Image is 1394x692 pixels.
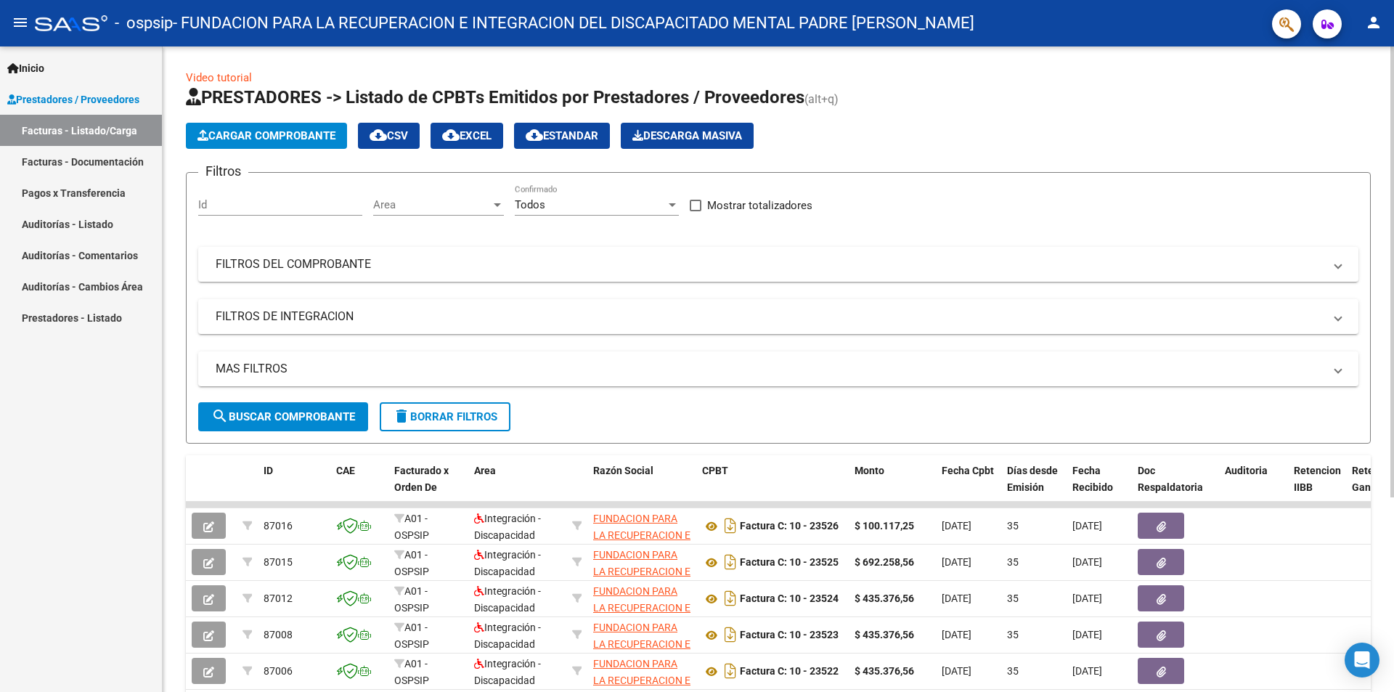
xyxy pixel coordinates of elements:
span: [DATE] [1072,520,1102,532]
span: ID [264,465,273,476]
span: - FUNDACION PARA LA RECUPERACION E INTEGRACION DEL DISCAPACITADO MENTAL PADRE [PERSON_NAME] [173,7,974,39]
mat-icon: delete [393,407,410,425]
span: Todos [515,198,545,211]
span: FUNDACION PARA LA RECUPERACION E INTEGRACION DEL DISCAPACITADO MENTAL PADRE [PERSON_NAME] [593,549,690,643]
span: EXCEL [442,129,492,142]
mat-panel-title: MAS FILTROS [216,361,1324,377]
span: Buscar Comprobante [211,410,355,423]
span: Integración - Discapacidad [474,549,541,577]
i: Descargar documento [721,550,740,574]
button: Cargar Comprobante [186,123,347,149]
span: PRESTADORES -> Listado de CPBTs Emitidos por Prestadores / Proveedores [186,87,804,107]
div: 30647034159 [593,656,690,686]
datatable-header-cell: Auditoria [1219,455,1288,519]
span: [DATE] [1072,629,1102,640]
datatable-header-cell: Doc Respaldatoria [1132,455,1219,519]
button: CSV [358,123,420,149]
datatable-header-cell: Fecha Cpbt [936,455,1001,519]
strong: $ 435.376,56 [855,629,914,640]
datatable-header-cell: Area [468,455,566,519]
datatable-header-cell: Razón Social [587,455,696,519]
h3: Filtros [198,161,248,182]
span: - ospsip [115,7,173,39]
datatable-header-cell: ID [258,455,330,519]
div: 30647034159 [593,547,690,577]
span: [DATE] [942,520,971,532]
span: [DATE] [942,665,971,677]
span: 87008 [264,629,293,640]
span: Mostrar totalizadores [707,197,812,214]
span: 35 [1007,665,1019,677]
span: Retencion IIBB [1294,465,1341,493]
strong: Factura C: 10 - 23526 [740,521,839,532]
mat-expansion-panel-header: FILTROS DE INTEGRACION [198,299,1358,334]
strong: $ 435.376,56 [855,665,914,677]
span: 35 [1007,629,1019,640]
div: Open Intercom Messenger [1345,643,1379,677]
span: CAE [336,465,355,476]
span: Doc Respaldatoria [1138,465,1203,493]
datatable-header-cell: Facturado x Orden De [388,455,468,519]
mat-icon: search [211,407,229,425]
span: Descarga Masiva [632,129,742,142]
span: A01 - OSPSIP [394,513,429,541]
span: Estandar [526,129,598,142]
mat-icon: menu [12,14,29,31]
span: CPBT [702,465,728,476]
span: Integración - Discapacidad [474,585,541,614]
span: Integración - Discapacidad [474,622,541,650]
strong: $ 435.376,56 [855,593,914,604]
span: [DATE] [1072,665,1102,677]
span: A01 - OSPSIP [394,549,429,577]
i: Descargar documento [721,514,740,537]
span: Area [474,465,496,476]
strong: $ 100.117,25 [855,520,914,532]
mat-panel-title: FILTROS DEL COMPROBANTE [216,256,1324,272]
span: FUNDACION PARA LA RECUPERACION E INTEGRACION DEL DISCAPACITADO MENTAL PADRE [PERSON_NAME] [593,585,690,680]
span: (alt+q) [804,92,839,106]
span: [DATE] [942,556,971,568]
mat-expansion-panel-header: MAS FILTROS [198,351,1358,386]
span: 35 [1007,593,1019,604]
mat-icon: cloud_download [370,126,387,144]
strong: Factura C: 10 - 23523 [740,630,839,641]
strong: Factura C: 10 - 23525 [740,557,839,569]
datatable-header-cell: Monto [849,455,936,519]
span: Razón Social [593,465,653,476]
span: [DATE] [1072,593,1102,604]
datatable-header-cell: Fecha Recibido [1067,455,1132,519]
span: 87016 [264,520,293,532]
div: 30647034159 [593,619,690,650]
span: CSV [370,129,408,142]
span: 87012 [264,593,293,604]
button: Borrar Filtros [380,402,510,431]
strong: Factura C: 10 - 23522 [740,666,839,677]
span: Inicio [7,60,44,76]
i: Descargar documento [721,659,740,683]
span: Integración - Discapacidad [474,658,541,686]
datatable-header-cell: CPBT [696,455,849,519]
strong: Factura C: 10 - 23524 [740,593,839,605]
span: Fecha Recibido [1072,465,1113,493]
app-download-masive: Descarga masiva de comprobantes (adjuntos) [621,123,754,149]
button: Descarga Masiva [621,123,754,149]
span: Días desde Emisión [1007,465,1058,493]
mat-icon: person [1365,14,1382,31]
span: 87015 [264,556,293,568]
div: 30647034159 [593,510,690,541]
span: Borrar Filtros [393,410,497,423]
a: Video tutorial [186,71,252,84]
datatable-header-cell: Días desde Emisión [1001,455,1067,519]
datatable-header-cell: Retencion IIBB [1288,455,1346,519]
div: 30647034159 [593,583,690,614]
strong: $ 692.258,56 [855,556,914,568]
mat-expansion-panel-header: FILTROS DEL COMPROBANTE [198,247,1358,282]
button: Buscar Comprobante [198,402,368,431]
span: Area [373,198,491,211]
span: 35 [1007,556,1019,568]
i: Descargar documento [721,587,740,610]
button: EXCEL [431,123,503,149]
datatable-header-cell: CAE [330,455,388,519]
mat-icon: cloud_download [442,126,460,144]
span: [DATE] [1072,556,1102,568]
